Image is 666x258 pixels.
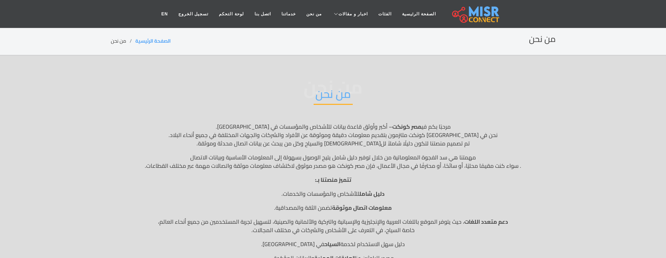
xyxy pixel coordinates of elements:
span: اخبار و مقالات [338,11,368,17]
strong: معلومات اتصال موثوقة [332,202,392,213]
p: مرحبًا بكم في – أكبر وأوثق قاعدة بيانات للأشخاص والمؤسسات في [GEOGRAPHIC_DATA]. نحن في [GEOGRAPHI... [111,122,556,148]
strong: دعم متعدد اللغات [464,216,508,227]
a: الفئات [373,7,397,21]
a: اخبار و مقالات [327,7,373,21]
p: تضمن الثقة والمصداقية. [111,203,556,212]
strong: تتميز منصتنا بـ: [315,174,351,185]
img: main.misr_connect [452,5,499,23]
p: دليل سهل الاستخدام لخدمة في [GEOGRAPHIC_DATA]. [111,240,556,248]
a: EN [156,7,173,21]
strong: دليل شامل [359,188,385,199]
a: تسجيل الخروج [173,7,214,21]
a: لوحة التحكم [214,7,249,21]
h2: من نحن [314,87,353,105]
li: من نحن [111,37,135,45]
a: خدماتنا [276,7,301,21]
p: مهمتنا هي سد الفجوة المعلوماتية من خلال توفير دليل شامل يتيح الوصول بسهولة إلى المعلومات الأساسية... [111,153,556,170]
h2: من نحن [529,34,556,44]
strong: السياح [324,239,341,249]
p: للأشخاص والمؤسسات والخدمات. [111,189,556,198]
a: اتصل بنا [249,7,276,21]
a: من نحن [301,7,327,21]
a: الصفحة الرئيسية [397,7,441,21]
strong: مصر كونكت [392,121,422,132]
p: ، حيث يتوفر الموقع باللغات العربية والإنجليزية والإسبانية والتركية والألمانية والصينية، لتسهيل تج... [111,217,556,234]
a: الصفحة الرئيسية [135,36,171,45]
